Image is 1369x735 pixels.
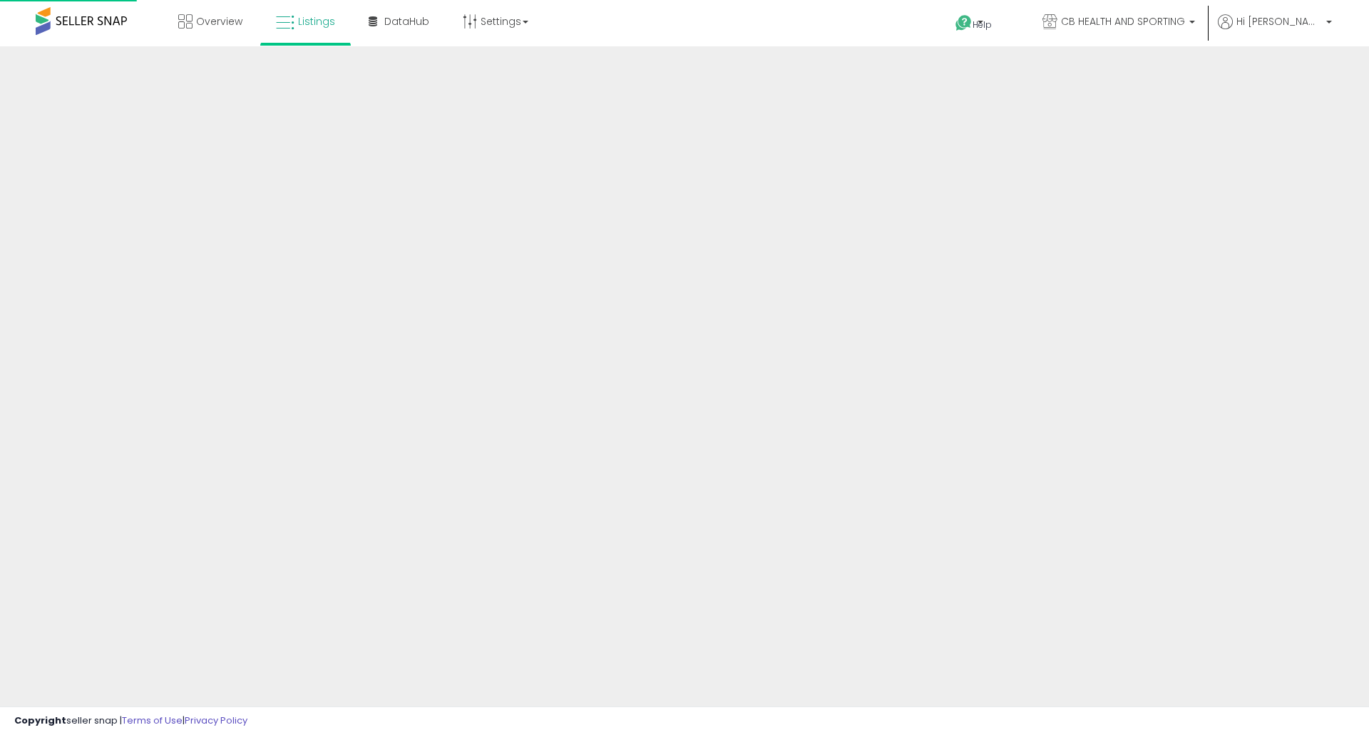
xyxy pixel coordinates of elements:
span: DataHub [384,14,429,29]
span: Overview [196,14,242,29]
span: CB HEALTH AND SPORTING [1061,14,1185,29]
span: Listings [298,14,335,29]
a: Help [944,4,1020,46]
span: Hi [PERSON_NAME] [1236,14,1322,29]
span: Help [973,19,992,31]
i: Get Help [955,14,973,32]
a: Hi [PERSON_NAME] [1218,14,1332,46]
